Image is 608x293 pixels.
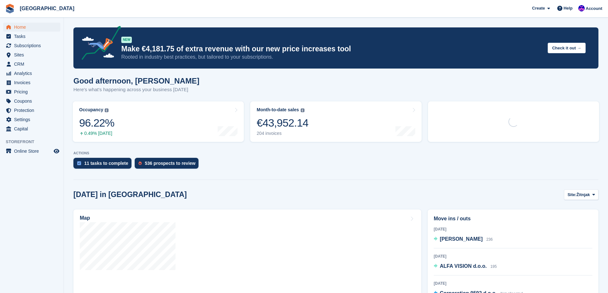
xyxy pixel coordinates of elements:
a: menu [3,69,60,78]
span: Help [564,5,573,11]
span: 195 [490,264,497,269]
span: ALFA VISION d.o.o. [440,263,487,269]
a: menu [3,87,60,96]
h2: Map [80,215,90,221]
a: [PERSON_NAME] 236 [434,235,493,244]
span: Account [586,5,602,12]
img: Ivan Gačić [578,5,585,11]
span: [PERSON_NAME] [440,236,483,242]
a: menu [3,50,60,59]
span: Settings [14,115,52,124]
a: Month-to-date sales €43,952.14 204 invoices [250,101,421,142]
div: NEW [121,37,132,43]
a: menu [3,115,60,124]
img: price-adjustments-announcement-icon-8257ccfd72463d97f412b2fc003d46551f7dbcb40ab6d574587a9cd5c0d94... [76,26,121,62]
img: task-75834270c22a3079a89374b754ae025e5fb1db73e45f91037f5363f120a921f8.svg [77,161,81,165]
div: 11 tasks to complete [84,161,128,166]
p: ACTIONS [73,151,598,155]
span: Tasks [14,32,52,41]
span: Online Store [14,147,52,156]
a: 11 tasks to complete [73,158,135,172]
span: CRM [14,60,52,69]
p: Rooted in industry best practices, but tailored to your subscriptions. [121,54,543,61]
a: menu [3,106,60,115]
a: [GEOGRAPHIC_DATA] [17,3,77,14]
h2: Move ins / outs [434,215,592,223]
p: Make €4,181.75 of extra revenue with our new price increases tool [121,44,543,54]
a: menu [3,32,60,41]
div: Month-to-date sales [257,107,299,113]
img: icon-info-grey-7440780725fd019a000dd9b08b2336e03edf1995a4989e88bcd33f0948082b44.svg [301,108,304,112]
h2: [DATE] in [GEOGRAPHIC_DATA] [73,190,187,199]
div: €43,952.14 [257,116,308,129]
div: 96.22% [79,116,114,129]
a: menu [3,124,60,133]
img: prospect-51fa495bee0391a8d652442698ab0144808aea92771e9ea1ae160a38d050c398.svg [139,161,142,165]
a: 536 prospects to review [135,158,202,172]
a: menu [3,147,60,156]
div: [DATE] [434,226,592,232]
span: Sites [14,50,52,59]
button: Site: Žitnjak [564,189,598,200]
button: Check it out → [548,43,586,53]
a: menu [3,41,60,50]
span: Subscriptions [14,41,52,50]
div: 204 invoices [257,131,308,136]
span: Protection [14,106,52,115]
div: [DATE] [434,281,592,286]
span: Home [14,23,52,32]
span: Žitnjak [576,192,590,198]
span: Pricing [14,87,52,96]
a: Preview store [53,147,60,155]
a: menu [3,97,60,106]
div: [DATE] [434,253,592,259]
img: icon-info-grey-7440780725fd019a000dd9b08b2336e03edf1995a4989e88bcd33f0948082b44.svg [105,108,109,112]
span: Invoices [14,78,52,87]
div: 536 prospects to review [145,161,196,166]
a: menu [3,23,60,32]
span: 236 [486,237,493,242]
span: Coupons [14,97,52,106]
span: Site: [567,192,576,198]
span: Storefront [6,139,64,145]
p: Here's what's happening across your business [DATE] [73,86,199,93]
span: Capital [14,124,52,133]
span: Analytics [14,69,52,78]
a: ALFA VISION d.o.o. 195 [434,262,497,271]
img: stora-icon-8386f47178a22dfd0bd8f6a31ec36ba5ce8667c1dd55bd0f319d3a0aa187defe.svg [5,4,15,13]
span: Create [532,5,545,11]
div: 0.49% [DATE] [79,131,114,136]
a: menu [3,60,60,69]
a: menu [3,78,60,87]
h1: Good afternoon, [PERSON_NAME] [73,77,199,85]
a: Occupancy 96.22% 0.49% [DATE] [73,101,244,142]
div: Occupancy [79,107,103,113]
